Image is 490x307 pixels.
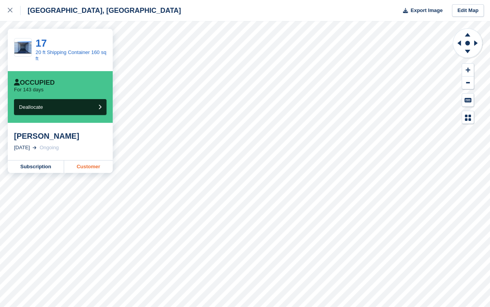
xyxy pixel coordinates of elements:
[14,87,44,93] p: For 143 days
[33,146,37,149] img: arrow-right-light-icn-cde0832a797a2874e46488d9cf13f60e5c3a73dbe684e267c42b8395dfbc2abf.svg
[462,111,474,124] button: Map Legend
[410,7,442,14] span: Export Image
[21,6,181,15] div: [GEOGRAPHIC_DATA], [GEOGRAPHIC_DATA]
[452,4,484,17] a: Edit Map
[462,94,474,106] button: Keyboard Shortcuts
[462,64,474,77] button: Zoom In
[14,99,106,115] button: Deallocate
[8,160,64,173] a: Subscription
[462,77,474,89] button: Zoom Out
[40,144,59,152] div: Ongoing
[19,104,43,110] span: Deallocate
[398,4,443,17] button: Export Image
[36,49,106,61] a: 20 ft Shipping Container 160 sq ft
[64,160,113,173] a: Customer
[14,79,55,87] div: Occupied
[14,41,31,54] img: 20191002_132807987_iOS.jpg
[14,144,30,152] div: [DATE]
[36,37,47,49] a: 17
[14,131,106,141] div: [PERSON_NAME]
